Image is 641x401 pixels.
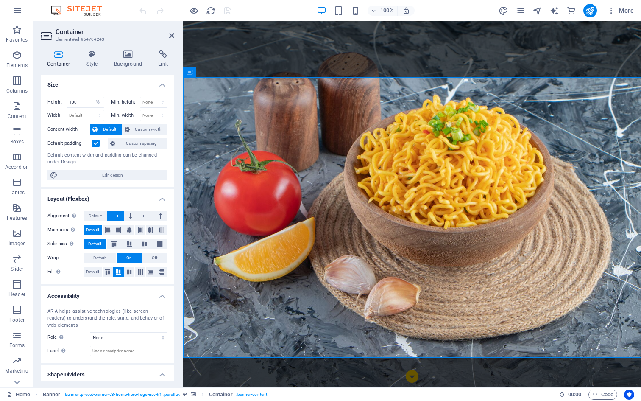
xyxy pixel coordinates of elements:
[47,100,67,104] label: Height
[86,225,99,235] span: Default
[122,124,167,135] button: Custom width
[47,225,84,235] label: Main axis
[108,138,167,149] button: Custom spacing
[47,211,84,221] label: Alignment
[585,6,595,16] i: Publish
[111,113,140,118] label: Min. width
[152,50,174,68] h4: Link
[47,170,167,180] button: Edit design
[41,50,80,68] h4: Container
[47,239,84,249] label: Side axis
[532,6,543,16] button: navigator
[624,390,634,400] button: Usercentrics
[532,6,542,16] i: Navigator
[549,6,559,16] i: AI Writer
[90,346,167,356] input: Use a descriptive name
[516,6,525,16] i: Pages (Ctrl+Alt+S)
[604,4,637,17] button: More
[142,253,167,263] button: Off
[47,253,84,263] label: Wrap
[588,390,617,400] button: Code
[47,124,90,135] label: Content width
[7,215,27,222] p: Features
[11,266,24,272] p: Slider
[43,390,61,400] span: Click to select. Double-click to edit
[566,6,576,16] i: Commerce
[84,239,106,249] button: Default
[8,240,26,247] p: Images
[89,211,102,221] span: Default
[41,75,174,90] h4: Size
[206,6,216,16] i: Reload page
[499,6,508,16] i: Design (Ctrl+Alt+Y)
[84,253,116,263] button: Default
[49,6,112,16] img: Editor Logo
[126,253,132,263] span: On
[84,267,102,277] button: Default
[8,113,26,120] p: Content
[88,239,101,249] span: Default
[607,6,634,15] span: More
[592,390,613,400] span: Code
[64,390,180,400] span: . banner .preset-banner-v3-home-hero-logo-nav-h1 .parallax
[56,36,157,43] h3: Element #ed-964704243
[111,100,140,104] label: Min. height
[380,6,394,16] h6: 100%
[7,390,30,400] a: Click to cancel selection. Double-click to open Pages
[559,390,582,400] h6: Session time
[9,342,25,349] p: Forms
[183,392,187,397] i: This element is a customizable preset
[152,253,157,263] span: Off
[47,332,66,342] span: Role
[402,7,410,14] i: On resize automatically adjust zoom level to fit chosen device.
[236,390,267,400] span: . banner-content
[84,225,102,235] button: Default
[47,113,67,118] label: Width
[368,6,398,16] button: 100%
[206,6,216,16] button: reload
[189,6,199,16] button: Click here to leave preview mode and continue editing
[117,253,142,263] button: On
[516,6,526,16] button: pages
[6,36,28,43] p: Favorites
[84,211,107,221] button: Default
[47,152,167,166] div: Default content width and padding can be changed under Design.
[80,50,108,68] h4: Style
[568,390,581,400] span: 00 00
[9,317,25,323] p: Footer
[60,170,165,180] span: Edit design
[132,124,165,135] span: Custom width
[41,365,174,380] h4: Shape Dividers
[43,390,267,400] nav: breadcrumb
[108,50,152,68] h4: Background
[47,138,92,149] label: Default padding
[47,308,167,329] div: ARIA helps assistive technologies (like screen readers) to understand the role, state, and behavi...
[583,4,597,17] button: publish
[86,267,99,277] span: Default
[56,28,174,36] h2: Container
[6,87,28,94] p: Columns
[5,367,28,374] p: Marketing
[209,390,233,400] span: Click to select. Double-click to edit
[90,124,122,135] button: Default
[93,253,106,263] span: Default
[574,391,575,398] span: :
[5,164,29,171] p: Accordion
[41,189,174,204] h4: Layout (Flexbox)
[499,6,509,16] button: design
[549,6,560,16] button: text_generator
[100,124,119,135] span: Default
[41,286,174,301] h4: Accessibility
[191,392,196,397] i: This element contains a background
[47,267,84,277] label: Fill
[118,138,165,149] span: Custom spacing
[9,189,25,196] p: Tables
[10,138,24,145] p: Boxes
[47,346,90,356] label: Label
[566,6,577,16] button: commerce
[6,62,28,69] p: Elements
[8,291,25,298] p: Header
